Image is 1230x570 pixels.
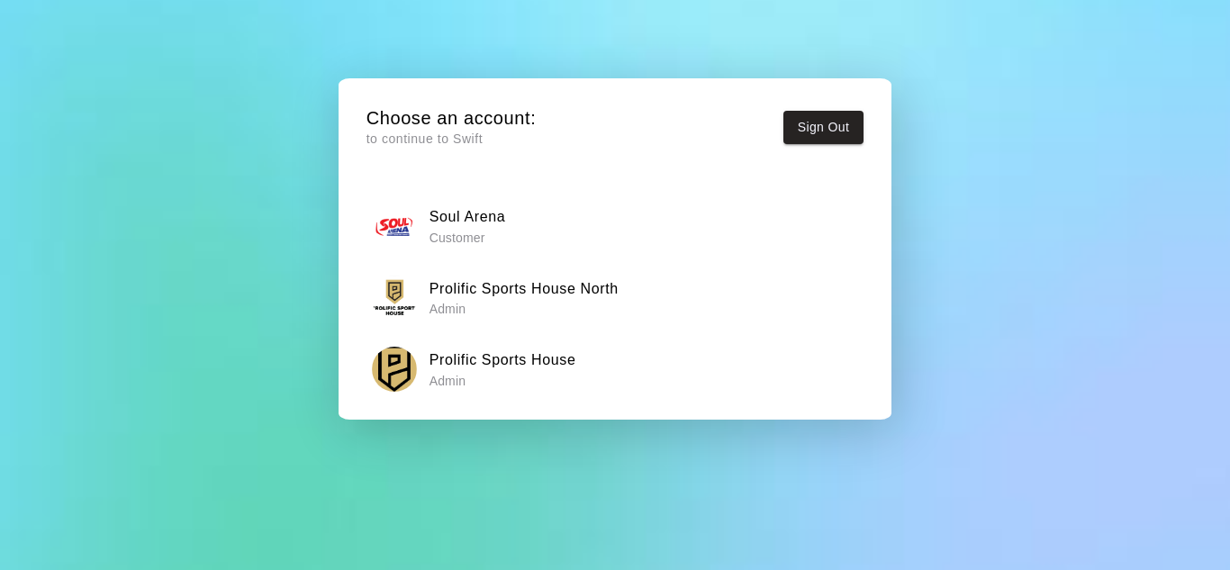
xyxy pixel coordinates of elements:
p: to continue to Swift [366,130,537,149]
h6: Prolific Sports House [430,348,576,372]
p: Customer [430,229,506,247]
h6: Prolific Sports House North [430,277,619,301]
img: Prolific Sports House North [372,276,417,321]
h5: Choose an account: [366,106,537,131]
button: Prolific Sports HouseProlific Sports House Admin [366,340,864,397]
button: Sign Out [783,111,864,144]
h6: Soul Arena [430,205,506,229]
p: Admin [430,372,576,390]
button: Prolific Sports House NorthProlific Sports House North Admin [366,269,864,326]
img: Prolific Sports House [372,347,417,392]
button: Soul ArenaSoul Arena Customer [366,198,864,255]
img: Soul Arena [372,204,417,249]
p: Admin [430,300,619,318]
